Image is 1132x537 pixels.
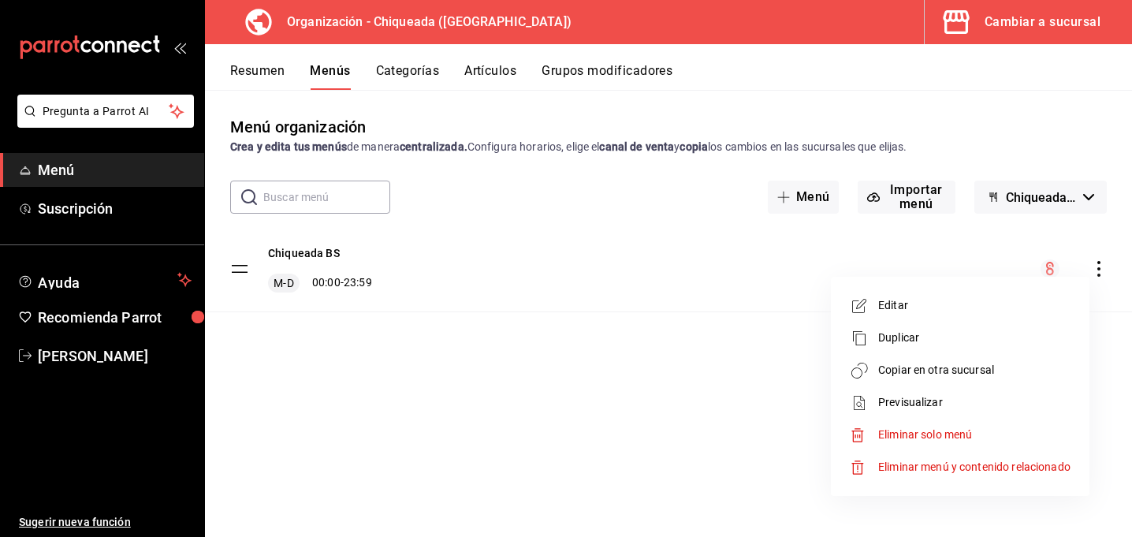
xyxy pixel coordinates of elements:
span: Editar [878,297,1071,314]
span: Copiar en otra sucursal [878,362,1071,379]
span: Duplicar [878,330,1071,346]
span: Eliminar solo menú [878,428,972,441]
span: Eliminar menú y contenido relacionado [878,461,1071,473]
span: Previsualizar [878,394,1071,411]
